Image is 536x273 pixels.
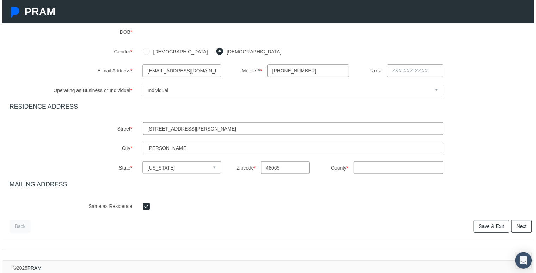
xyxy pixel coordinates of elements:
[513,222,534,235] a: Next
[47,163,136,175] label: State
[22,6,53,17] span: PRAM
[2,85,136,97] label: Operating as Business or Individual
[267,65,350,78] input: XXX-XXX-XXXX
[7,183,534,190] h4: MAILING ADDRESS
[2,46,136,58] label: Gender
[7,7,18,18] img: Pram Partner
[226,163,256,175] label: Zipcode
[475,222,511,235] a: Save & Exit
[517,254,534,271] div: Open Intercom Messenger
[231,65,262,77] label: Mobile #
[315,163,349,175] label: County
[2,123,136,136] label: Street
[2,202,136,214] label: Same as Residence
[47,65,136,77] label: E-mail Address
[2,143,136,156] label: City
[2,26,136,39] label: DOB
[149,48,208,56] label: [DEMOGRAPHIC_DATA]
[360,65,383,77] label: Fax #
[7,104,534,112] h4: RESIDENCE ADDRESS
[388,65,445,78] input: XXX-XXX-XXXX
[223,48,282,56] label: [DEMOGRAPHIC_DATA]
